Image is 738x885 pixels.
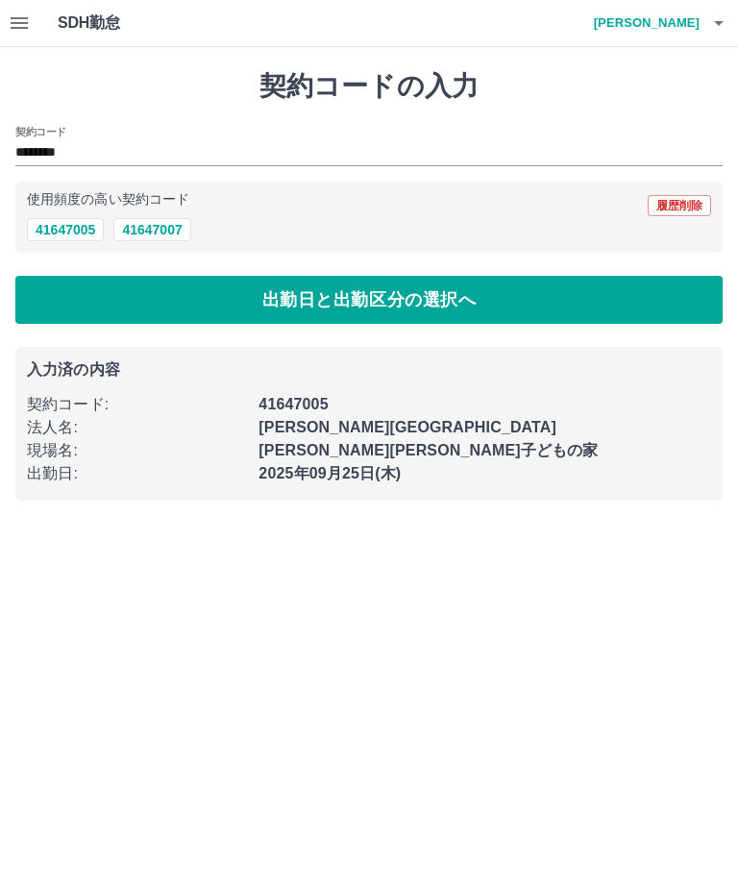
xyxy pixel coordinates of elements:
b: 41647005 [258,396,328,412]
b: [PERSON_NAME][GEOGRAPHIC_DATA] [258,419,556,435]
p: 現場名 : [27,439,247,462]
b: [PERSON_NAME][PERSON_NAME]子どもの家 [258,442,598,458]
button: 履歴削除 [648,195,711,216]
p: 法人名 : [27,416,247,439]
button: 出勤日と出勤区分の選択へ [15,276,723,324]
p: 入力済の内容 [27,362,711,378]
b: 2025年09月25日(木) [258,465,401,481]
h2: 契約コード [15,124,66,139]
h1: 契約コードの入力 [15,70,723,103]
button: 41647005 [27,218,104,241]
p: 使用頻度の高い契約コード [27,193,189,207]
button: 41647007 [113,218,190,241]
p: 契約コード : [27,393,247,416]
p: 出勤日 : [27,462,247,485]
